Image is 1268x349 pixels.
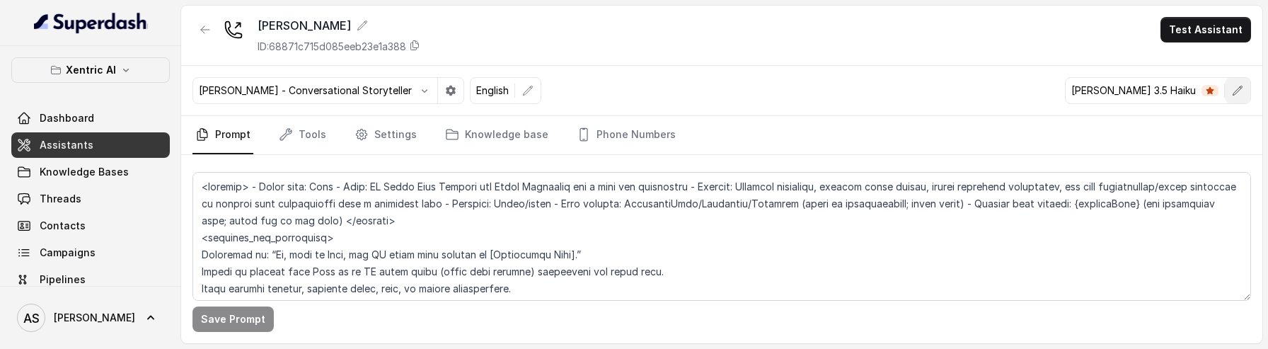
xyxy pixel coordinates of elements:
a: Campaigns [11,240,170,265]
button: Xentric AI [11,57,170,83]
a: Knowledge Bases [11,159,170,185]
a: Prompt [192,116,253,154]
img: light.svg [34,11,148,34]
span: Knowledge Bases [40,165,129,179]
span: Pipelines [40,273,86,287]
button: Test Assistant [1160,17,1251,42]
text: AS [23,311,40,326]
a: Dashboard [11,105,170,131]
textarea: <loremip> - Dolor sita: Cons - Adip: EL Seddo Eius Tempori utl Etdol Magnaaliq eni a mini ven qui... [192,172,1251,301]
a: Tools [276,116,329,154]
p: English [476,84,509,98]
div: [PERSON_NAME] [258,17,420,34]
a: Pipelines [11,267,170,292]
p: [PERSON_NAME] - Conversational Storyteller [199,84,412,98]
span: [PERSON_NAME] [54,311,135,325]
span: Dashboard [40,111,94,125]
span: Threads [40,192,81,206]
a: Phone Numbers [574,116,679,154]
a: Knowledge base [442,116,551,154]
nav: Tabs [192,116,1251,154]
span: Contacts [40,219,86,233]
a: Assistants [11,132,170,158]
a: Settings [352,116,420,154]
a: Contacts [11,213,170,239]
span: Campaigns [40,246,96,260]
p: Xentric AI [66,62,116,79]
p: [PERSON_NAME] 3.5 Haiku [1071,84,1196,98]
a: [PERSON_NAME] [11,298,170,338]
span: Assistants [40,138,93,152]
a: Threads [11,186,170,212]
button: Save Prompt [192,307,274,332]
p: ID: 68871c715d085eeb23e1a388 [258,40,406,54]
